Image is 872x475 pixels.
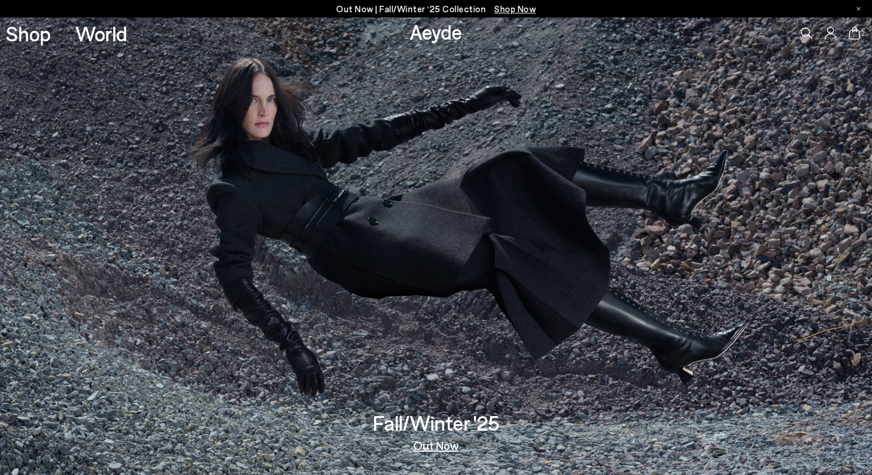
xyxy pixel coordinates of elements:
[336,2,536,16] p: Out Now | Fall/Winter ‘25 Collection
[410,19,462,44] a: Aeyde
[494,3,536,14] span: Navigate to /collections/new-in
[413,439,459,451] a: Out Now
[849,27,860,40] a: 2
[6,23,51,44] a: Shop
[373,413,500,433] h3: Fall/Winter '25
[860,30,866,37] span: 2
[75,23,127,44] a: World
